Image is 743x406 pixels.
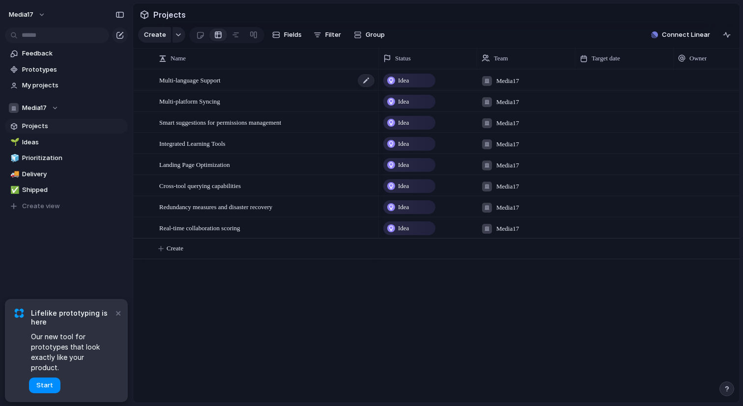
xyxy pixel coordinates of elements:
span: Projects [151,6,188,24]
span: Filter [325,30,341,40]
a: Prototypes [5,62,128,77]
span: Media17 [496,224,519,234]
span: Integrated Learning Tools [159,137,226,149]
span: Idea [398,118,409,128]
div: ✅ [10,185,17,196]
span: Team [494,54,508,63]
span: My projects [22,81,124,90]
span: Our new tool for prototypes that look exactly like your product. [31,331,113,373]
span: Idea [398,160,409,170]
button: Media17 [5,101,128,115]
button: Create [138,27,171,43]
div: 🧊 [10,153,17,164]
span: Media17 [22,103,47,113]
button: 🧊 [9,153,19,163]
span: Idea [398,223,409,233]
a: Projects [5,119,128,134]
span: Name [171,54,186,63]
span: Media17 [496,182,519,191]
span: Redundancy measures and disaster recovery [159,201,272,212]
button: Connect Linear [647,27,714,42]
div: 🌱 [10,136,17,148]
span: Connect Linear [662,30,710,40]
span: Lifelike prototyping is here [31,309,113,326]
button: 🚚 [9,169,19,179]
span: Delivery [22,169,124,179]
a: Feedback [5,46,128,61]
span: Landing Page Optimization [159,159,230,170]
span: Multi-language Support [159,74,221,85]
a: 🧊Prioritization [5,151,128,165]
span: Start [36,380,53,390]
a: ✅Shipped [5,183,128,197]
span: Idea [398,76,409,85]
span: Feedback [22,49,124,58]
button: 🌱 [9,137,19,147]
span: Idea [398,97,409,107]
span: Idea [398,181,409,191]
span: Media17 [496,76,519,86]
span: Cross-tool querying capabilities [159,180,241,191]
span: Smart suggestions for permissions management [159,116,281,128]
button: Start [29,378,60,393]
a: 🌱Ideas [5,135,128,150]
button: Group [349,27,390,43]
button: Create view [5,199,128,214]
button: Fields [268,27,306,43]
span: Target date [592,54,620,63]
span: Multi-platform Syncing [159,95,220,107]
span: Ideas [22,137,124,147]
span: Prioritization [22,153,124,163]
button: Dismiss [112,307,124,319]
span: Shipped [22,185,124,195]
span: Media17 [496,161,519,170]
span: Create [144,30,166,40]
span: Create view [22,201,60,211]
span: Status [395,54,411,63]
button: media17 [4,7,51,23]
button: Filter [310,27,345,43]
span: Prototypes [22,65,124,75]
span: Owner [689,54,707,63]
span: Media17 [496,97,519,107]
span: Group [366,30,385,40]
div: 🚚 [10,168,17,180]
span: Create [167,244,183,253]
span: Idea [398,202,409,212]
a: My projects [5,78,128,93]
span: Real-time collaboration scoring [159,222,240,233]
span: Projects [22,121,124,131]
span: Media17 [496,139,519,149]
span: Media17 [496,203,519,213]
a: 🚚Delivery [5,167,128,182]
button: ✅ [9,185,19,195]
span: media17 [9,10,33,20]
span: Idea [398,139,409,149]
span: Fields [284,30,302,40]
span: Media17 [496,118,519,128]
